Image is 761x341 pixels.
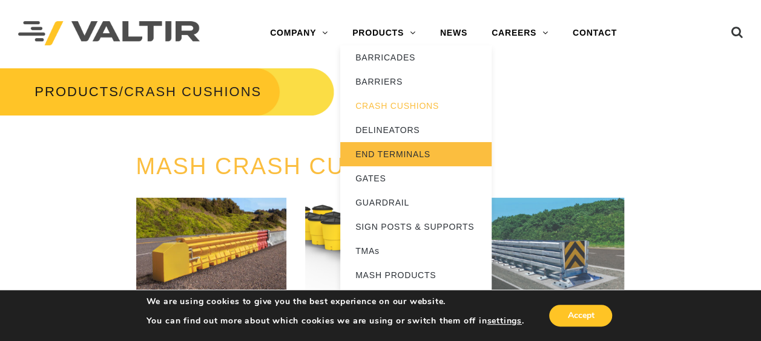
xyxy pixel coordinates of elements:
[136,198,286,322] a: ArmorBuffa®
[340,215,492,239] a: SIGN POSTS & SUPPORTS
[305,198,455,322] a: ENERGITE®III
[340,70,492,94] a: BARRIERS
[147,316,524,326] p: You can find out more about which cookies we are using or switch them off in .
[340,21,428,45] a: PRODUCTS
[549,305,612,326] button: Accept
[340,45,492,70] a: BARRICADES
[340,239,492,263] a: TMAs
[340,287,492,311] a: ONLINE TRAINING
[428,21,479,45] a: NEWS
[35,84,119,99] a: PRODUCTS
[136,154,441,179] a: MASH CRASH CUSHIONS
[340,94,492,118] a: CRASH CUSHIONS
[147,296,524,307] p: We are using cookies to give you the best experience on our website.
[340,118,492,142] a: DELINEATORS
[340,166,492,190] a: GATES
[487,316,521,326] button: settings
[479,21,561,45] a: CAREERS
[340,142,492,166] a: END TERMINALS
[258,21,340,45] a: COMPANY
[561,21,629,45] a: CONTACT
[124,84,262,99] span: CRASH CUSHIONS
[340,263,492,287] a: MASH PRODUCTS
[18,21,200,46] img: Valtir
[474,198,624,322] a: NOVUSTM100
[340,190,492,215] a: GUARDRAIL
